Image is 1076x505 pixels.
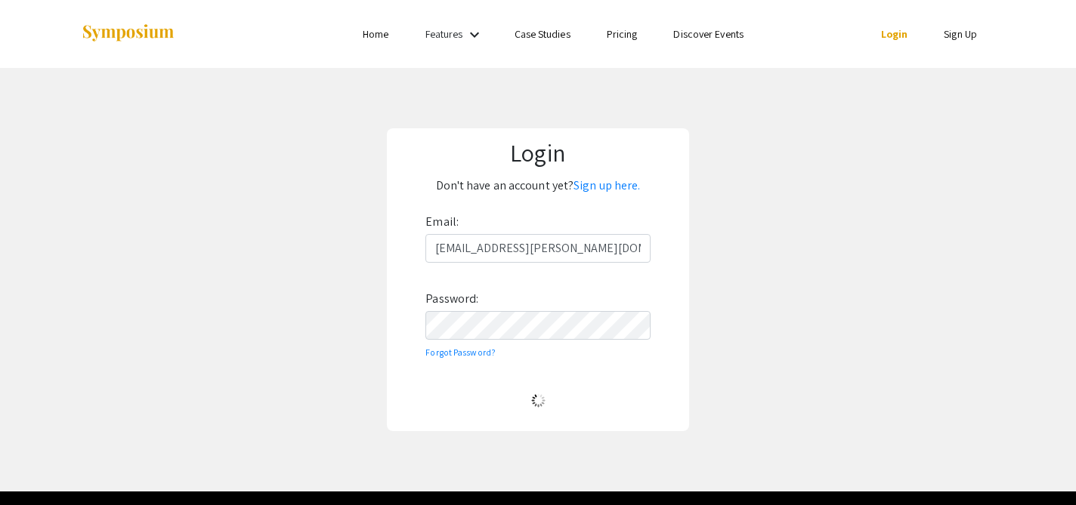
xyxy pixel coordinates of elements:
[11,437,64,494] iframe: Chat
[607,27,638,41] a: Pricing
[515,27,570,41] a: Case Studies
[525,387,552,414] img: Loading
[673,27,744,41] a: Discover Events
[425,27,463,41] a: Features
[944,27,977,41] a: Sign Up
[574,177,640,193] a: Sign up here.
[397,138,679,167] h1: Login
[425,287,478,311] label: Password:
[881,27,908,41] a: Login
[81,23,175,44] img: Symposium by ForagerOne
[465,26,484,44] mat-icon: Expand Features list
[363,27,388,41] a: Home
[425,210,459,234] label: Email:
[425,346,496,358] a: Forgot Password?
[397,174,679,198] p: Don't have an account yet?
